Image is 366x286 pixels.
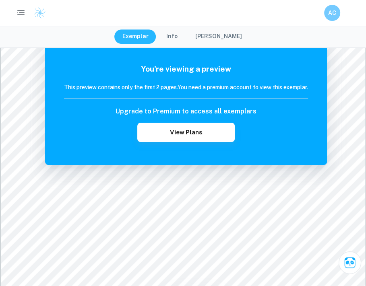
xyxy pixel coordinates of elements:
[339,251,361,274] button: Ask Clai
[114,29,157,44] button: Exemplar
[137,123,235,142] button: View Plans
[328,8,337,17] h6: AC
[116,107,256,116] h6: Upgrade to Premium to access all exemplars
[158,29,186,44] button: Info
[34,7,46,19] img: Clastify logo
[64,63,308,75] h5: You're viewing a preview
[324,5,340,21] button: AC
[64,83,308,92] h6: This preview contains only the first 2 pages. You need a premium account to view this exemplar.
[29,7,46,19] a: Clastify logo
[187,29,250,44] button: [PERSON_NAME]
